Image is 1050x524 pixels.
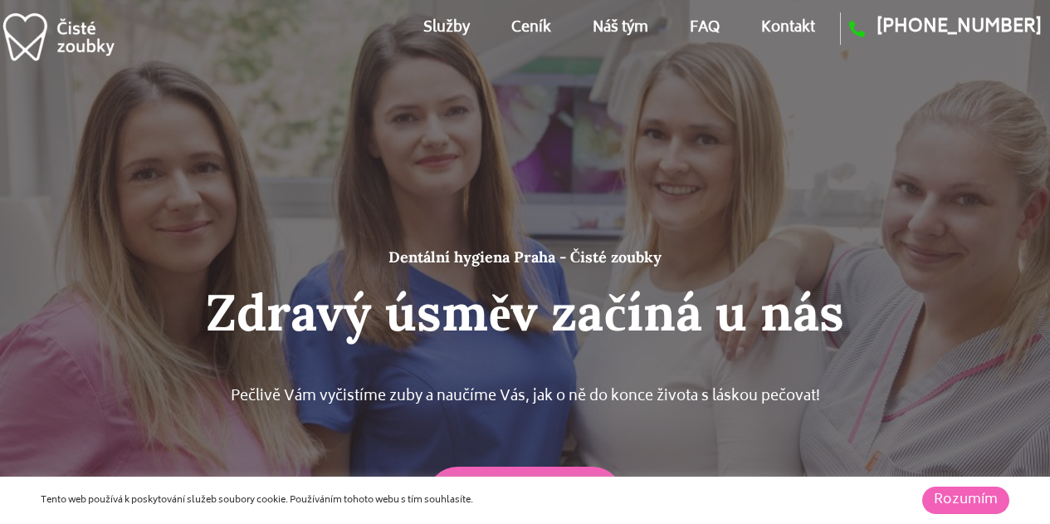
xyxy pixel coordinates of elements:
h2: Zdravý úsměv začíná u nás [27,282,1023,343]
h1: Dentální hygiena Praha - Čisté zoubky [27,248,1023,267]
div: Tento web používá k poskytování služeb soubory cookie. Používáním tohoto webu s tím souhlasíte. [41,493,719,508]
a: Rozumím [922,487,1009,514]
a: [PHONE_NUMBER] [841,12,1042,45]
p: Pečlivě Vám vyčistíme zuby a naučíme Vás, jak o ně do konce života s láskou pečovat! [27,384,1023,411]
span: [PHONE_NUMBER] [865,12,1042,45]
